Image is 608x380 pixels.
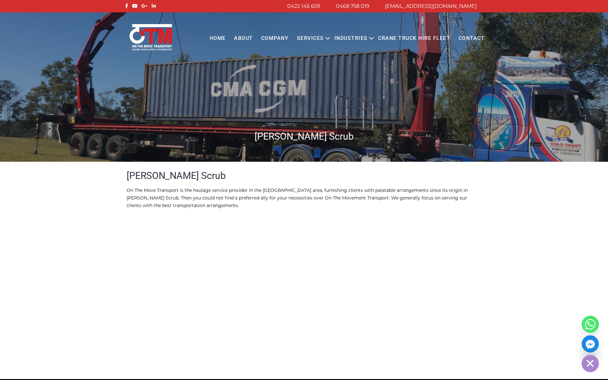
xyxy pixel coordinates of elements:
h1: [PERSON_NAME] Scrub [123,130,484,142]
a: Home [205,30,230,47]
a: 0422 146 659 [287,3,320,9]
a: Industries [330,30,372,47]
img: Otmtransport [128,23,173,51]
a: Crane Truck Hire Fleet [374,30,454,47]
a: About [230,30,257,47]
a: COMPANY [257,30,293,47]
a: [EMAIL_ADDRESS][DOMAIN_NAME] [385,3,477,9]
a: Facebook_Messenger [582,335,599,352]
p: On The Move Transport is the haulage service provider in the [GEOGRAPHIC_DATA] area, furnishing c... [127,187,481,209]
a: Services [293,30,328,47]
a: Contact [454,30,489,47]
a: Whatsapp [582,316,599,333]
h2: [PERSON_NAME] Scrub [127,171,481,180]
a: 0468 758 019 [336,3,369,9]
